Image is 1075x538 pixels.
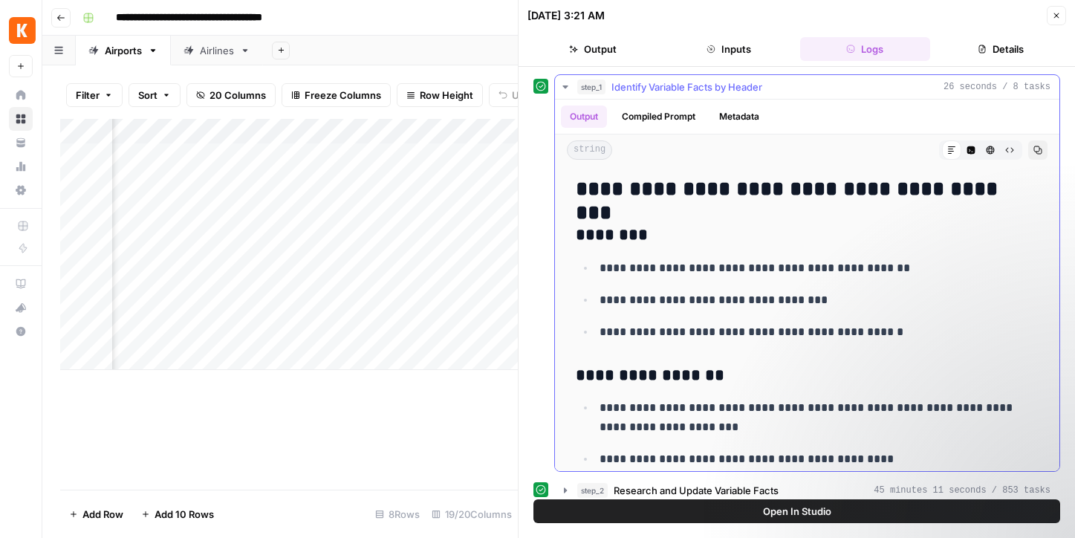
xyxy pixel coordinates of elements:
[800,37,930,61] button: Logs
[171,36,263,65] a: Airlines
[944,80,1050,94] span: 26 seconds / 8 tasks
[9,17,36,44] img: Kayak Logo
[710,106,768,128] button: Metadata
[614,483,779,498] span: Research and Update Variable Facts
[9,155,33,178] a: Usage
[567,140,612,160] span: string
[577,483,608,498] span: step_2
[555,75,1059,99] button: 26 seconds / 8 tasks
[9,107,33,131] a: Browse
[9,131,33,155] a: Your Data
[874,484,1050,497] span: 45 minutes 11 seconds / 853 tasks
[200,43,234,58] div: Airlines
[155,507,214,522] span: Add 10 Rows
[9,272,33,296] a: AirOps Academy
[105,43,142,58] div: Airports
[9,12,33,49] button: Workspace: Kayak
[611,80,762,94] span: Identify Variable Facts by Header
[397,83,483,107] button: Row Height
[9,296,33,320] button: What's new?
[82,507,123,522] span: Add Row
[60,502,132,526] button: Add Row
[533,499,1060,523] button: Open In Studio
[555,100,1059,471] div: 26 seconds / 8 tasks
[936,37,1066,61] button: Details
[763,504,831,519] span: Open In Studio
[420,88,473,103] span: Row Height
[9,320,33,343] button: Help + Support
[426,502,518,526] div: 19/20 Columns
[129,83,181,107] button: Sort
[555,479,1059,502] button: 45 minutes 11 seconds / 853 tasks
[76,36,171,65] a: Airports
[132,502,223,526] button: Add 10 Rows
[305,88,381,103] span: Freeze Columns
[369,502,426,526] div: 8 Rows
[561,106,607,128] button: Output
[10,296,32,319] div: What's new?
[66,83,123,107] button: Filter
[210,88,266,103] span: 20 Columns
[186,83,276,107] button: 20 Columns
[613,106,704,128] button: Compiled Prompt
[76,88,100,103] span: Filter
[9,83,33,107] a: Home
[489,83,547,107] button: Undo
[9,178,33,202] a: Settings
[527,8,605,23] div: [DATE] 3:21 AM
[577,80,605,94] span: step_1
[663,37,793,61] button: Inputs
[282,83,391,107] button: Freeze Columns
[138,88,157,103] span: Sort
[527,37,657,61] button: Output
